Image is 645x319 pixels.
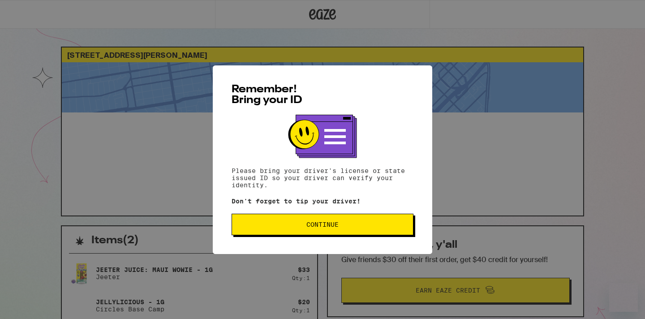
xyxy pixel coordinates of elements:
button: Continue [232,214,413,235]
p: Don't forget to tip your driver! [232,198,413,205]
span: Remember! Bring your ID [232,84,302,106]
p: Please bring your driver's license or state issued ID so your driver can verify your identity. [232,167,413,189]
iframe: Button to launch messaging window [609,283,638,312]
span: Continue [306,221,339,228]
